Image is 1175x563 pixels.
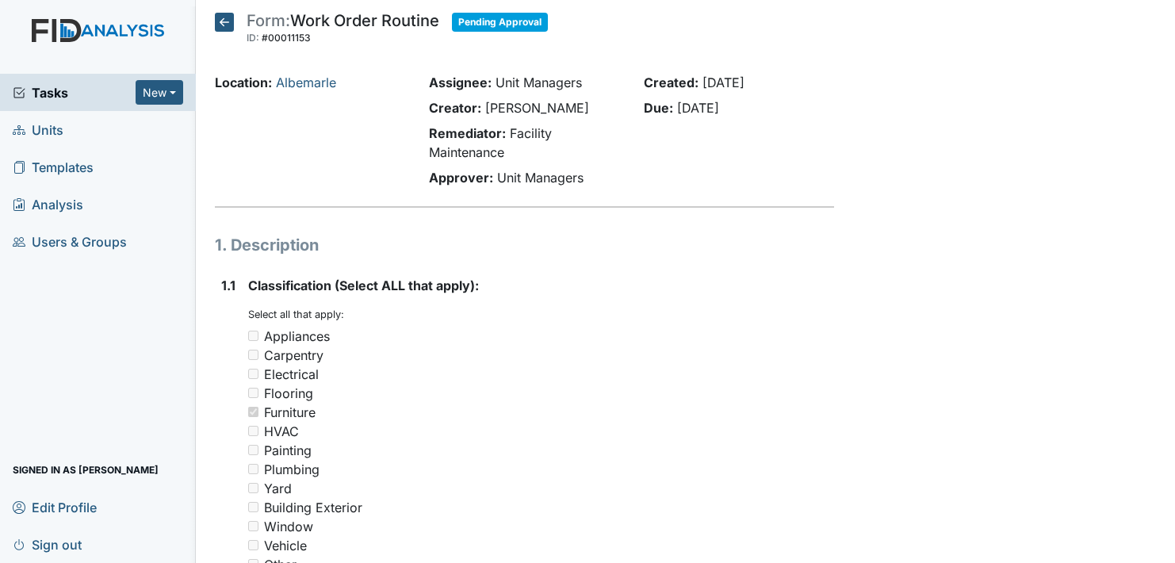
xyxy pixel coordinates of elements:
[13,155,94,179] span: Templates
[644,100,673,116] strong: Due:
[13,458,159,482] span: Signed in as [PERSON_NAME]
[248,502,258,512] input: Building Exterior
[13,192,83,216] span: Analysis
[248,308,344,320] small: Select all that apply:
[248,483,258,493] input: Yard
[247,13,439,48] div: Work Order Routine
[452,13,548,32] span: Pending Approval
[136,80,183,105] button: New
[248,464,258,474] input: Plumbing
[497,170,584,186] span: Unit Managers
[264,346,323,365] div: Carpentry
[264,536,307,555] div: Vehicle
[248,521,258,531] input: Window
[264,403,316,422] div: Furniture
[248,388,258,398] input: Flooring
[264,479,292,498] div: Yard
[262,32,311,44] span: #00011153
[264,441,312,460] div: Painting
[644,75,698,90] strong: Created:
[429,125,506,141] strong: Remediator:
[485,100,589,116] span: [PERSON_NAME]
[429,100,481,116] strong: Creator:
[264,460,320,479] div: Plumbing
[247,11,290,30] span: Form:
[248,445,258,455] input: Painting
[264,498,362,517] div: Building Exterior
[248,407,258,417] input: Furniture
[264,365,319,384] div: Electrical
[13,83,136,102] a: Tasks
[248,540,258,550] input: Vehicle
[215,75,272,90] strong: Location:
[264,384,313,403] div: Flooring
[13,117,63,142] span: Units
[248,369,258,379] input: Electrical
[702,75,744,90] span: [DATE]
[247,32,259,44] span: ID:
[429,75,492,90] strong: Assignee:
[264,517,313,536] div: Window
[248,426,258,436] input: HVAC
[13,532,82,557] span: Sign out
[13,229,127,254] span: Users & Groups
[276,75,336,90] a: Albemarle
[221,276,235,295] label: 1.1
[496,75,582,90] span: Unit Managers
[13,495,97,519] span: Edit Profile
[264,422,299,441] div: HVAC
[429,170,493,186] strong: Approver:
[215,233,834,257] h1: 1. Description
[677,100,719,116] span: [DATE]
[248,278,479,293] span: Classification (Select ALL that apply):
[264,327,330,346] div: Appliances
[248,331,258,341] input: Appliances
[248,350,258,360] input: Carpentry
